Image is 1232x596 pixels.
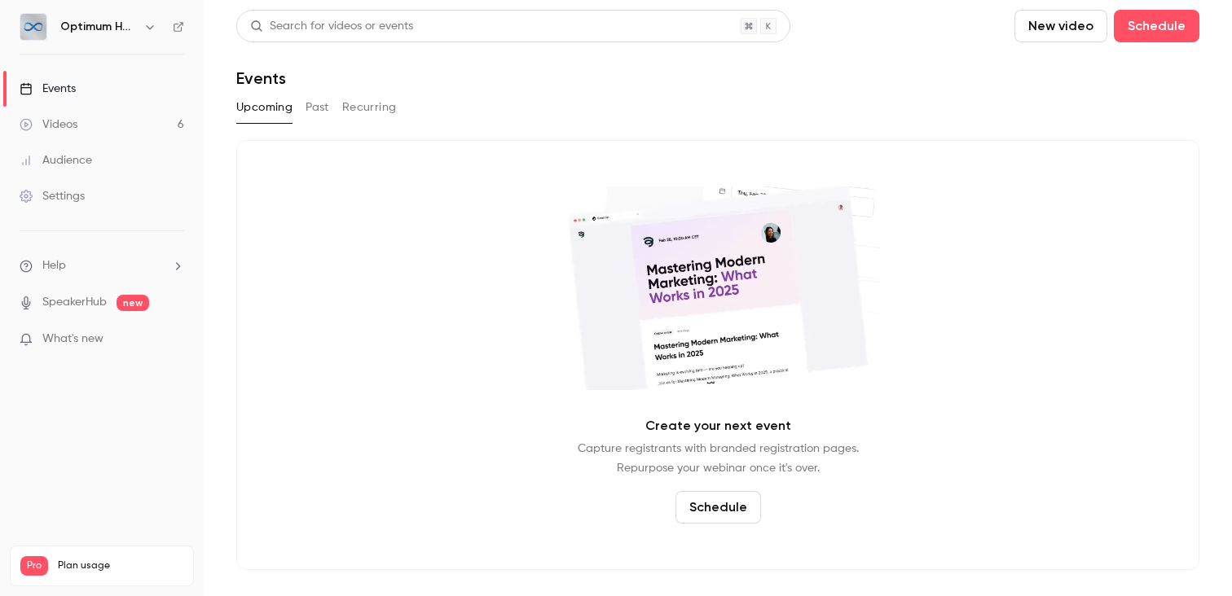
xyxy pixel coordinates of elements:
p: Create your next event [645,416,791,436]
button: New video [1014,10,1107,42]
button: Past [306,94,329,121]
p: Capture registrants with branded registration pages. Repurpose your webinar once it's over. [578,439,859,478]
button: Recurring [342,94,397,121]
span: Help [42,257,66,274]
div: Events [20,81,76,97]
span: Pro [20,556,48,576]
a: SpeakerHub [42,294,107,311]
div: Audience [20,152,92,169]
span: Plan usage [58,559,183,572]
button: Upcoming [236,94,293,121]
img: Optimum Healthcare IT [20,14,46,40]
h1: Events [236,68,286,88]
div: Settings [20,188,85,204]
span: What's new [42,331,103,348]
button: Schedule [1114,10,1199,42]
li: help-dropdown-opener [20,257,184,274]
button: Schedule [675,491,761,524]
div: Search for videos or events [250,18,413,35]
h6: Optimum Healthcare IT [60,19,137,35]
iframe: Noticeable Trigger [165,332,184,347]
span: new [117,295,149,311]
div: Videos [20,116,77,133]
